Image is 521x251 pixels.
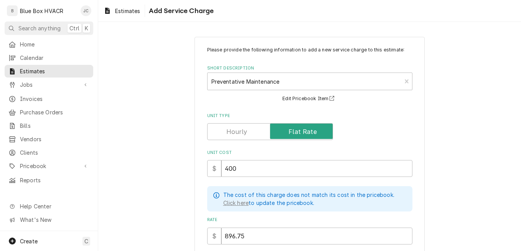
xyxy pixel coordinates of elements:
[20,202,89,210] span: Help Center
[69,24,79,32] span: Ctrl
[207,46,412,53] p: Please provide the following information to add a new service charge to this estimate:
[20,95,89,103] span: Invoices
[207,150,412,177] div: Unit Cost
[5,106,93,119] a: Purchase Orders
[223,200,314,206] span: to update the pricebook.
[5,119,93,132] a: Bills
[5,21,93,35] button: Search anythingCtrlK
[20,216,89,224] span: What's New
[20,81,78,89] span: Jobs
[5,200,93,213] a: Go to Help Center
[223,199,249,207] a: Click here
[207,160,221,177] div: $
[5,92,93,105] a: Invoices
[18,24,61,32] span: Search anything
[20,7,63,15] div: Blue Box HVACR
[115,7,140,15] span: Estimates
[5,78,93,91] a: Go to Jobs
[20,162,78,170] span: Pricebook
[147,6,214,16] span: Add Service Charge
[281,94,338,104] button: Edit Pricebook Item
[5,160,93,172] a: Go to Pricebook
[20,108,89,116] span: Purchase Orders
[5,51,93,64] a: Calendar
[20,176,89,184] span: Reports
[223,191,394,199] p: The cost of this charge does not match its cost in the pricebook.
[85,24,88,32] span: K
[207,217,412,223] label: Rate
[20,149,89,157] span: Clients
[81,5,91,16] div: Josh Canfield's Avatar
[20,54,89,62] span: Calendar
[207,217,412,244] div: [object Object]
[20,238,38,244] span: Create
[84,237,88,245] span: C
[5,146,93,159] a: Clients
[7,5,18,16] div: B
[207,228,221,244] div: $
[5,174,93,187] a: Reports
[5,65,93,78] a: Estimates
[207,113,412,119] label: Unit Type
[207,113,412,140] div: Unit Type
[207,150,412,156] label: Unit Cost
[5,38,93,51] a: Home
[20,122,89,130] span: Bills
[20,40,89,48] span: Home
[5,133,93,145] a: Vendors
[101,5,143,17] a: Estimates
[81,5,91,16] div: JC
[5,213,93,226] a: Go to What's New
[20,135,89,143] span: Vendors
[207,65,412,71] label: Short Description
[207,65,412,103] div: Short Description
[20,67,89,75] span: Estimates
